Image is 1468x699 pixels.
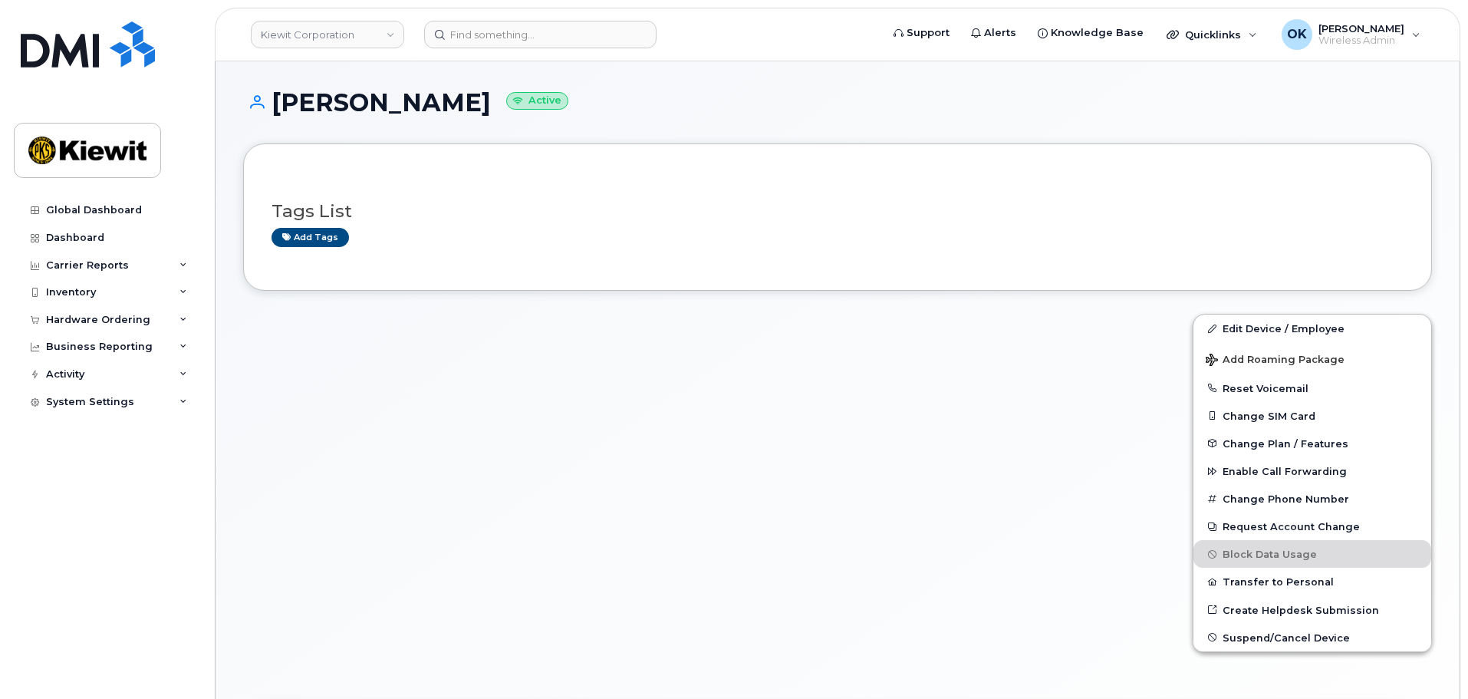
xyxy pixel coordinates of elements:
[1193,315,1431,342] a: Edit Device / Employee
[1193,430,1431,457] button: Change Plan / Features
[1193,485,1431,513] button: Change Phone Number
[1193,568,1431,595] button: Transfer to Personal
[1223,466,1347,477] span: Enable Call Forwarding
[1193,402,1431,430] button: Change SIM Card
[1193,374,1431,402] button: Reset Voicemail
[1193,343,1431,374] button: Add Roaming Package
[506,92,568,110] small: Active
[1223,437,1348,449] span: Change Plan / Features
[1193,596,1431,624] a: Create Helpdesk Submission
[272,228,349,247] a: Add tags
[1193,457,1431,485] button: Enable Call Forwarding
[1401,632,1456,687] iframe: Messenger Launcher
[1193,540,1431,568] button: Block Data Usage
[1223,631,1350,643] span: Suspend/Cancel Device
[1193,513,1431,540] button: Request Account Change
[272,202,1404,221] h3: Tags List
[1206,354,1345,368] span: Add Roaming Package
[243,89,1432,116] h1: [PERSON_NAME]
[1193,624,1431,651] button: Suspend/Cancel Device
